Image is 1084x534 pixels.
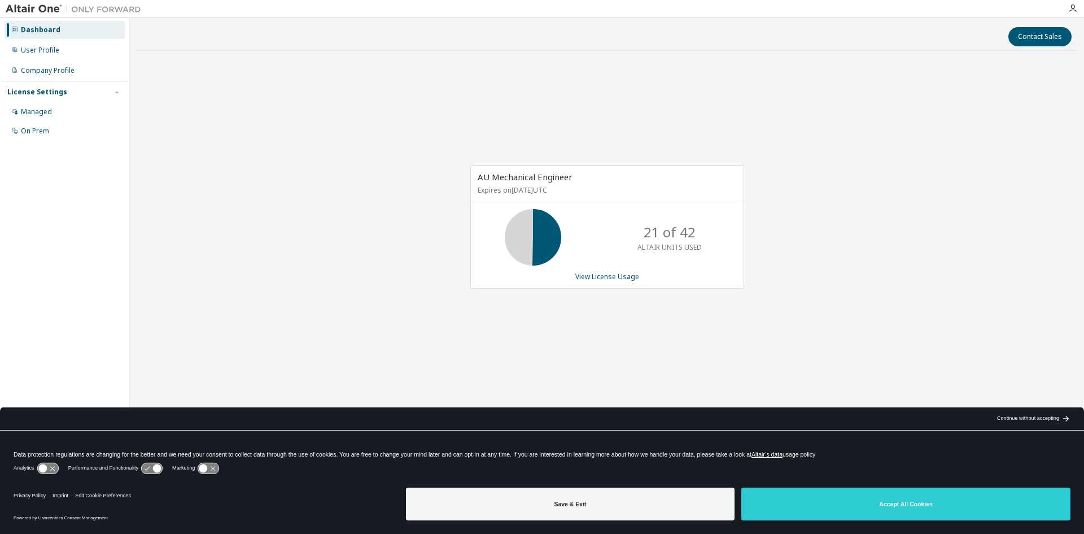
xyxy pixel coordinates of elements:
[637,242,702,252] p: ALTAIR UNITS USED
[7,88,67,97] div: License Settings
[478,185,734,195] p: Expires on [DATE] UTC
[478,171,572,183] span: AU Mechanical Engineer
[21,127,49,136] div: On Prem
[21,107,52,116] div: Managed
[575,272,639,281] a: View License Usage
[1008,27,1072,46] button: Contact Sales
[6,3,147,15] img: Altair One
[644,223,696,242] p: 21 of 42
[21,46,59,55] div: User Profile
[21,25,60,34] div: Dashboard
[21,66,75,75] div: Company Profile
